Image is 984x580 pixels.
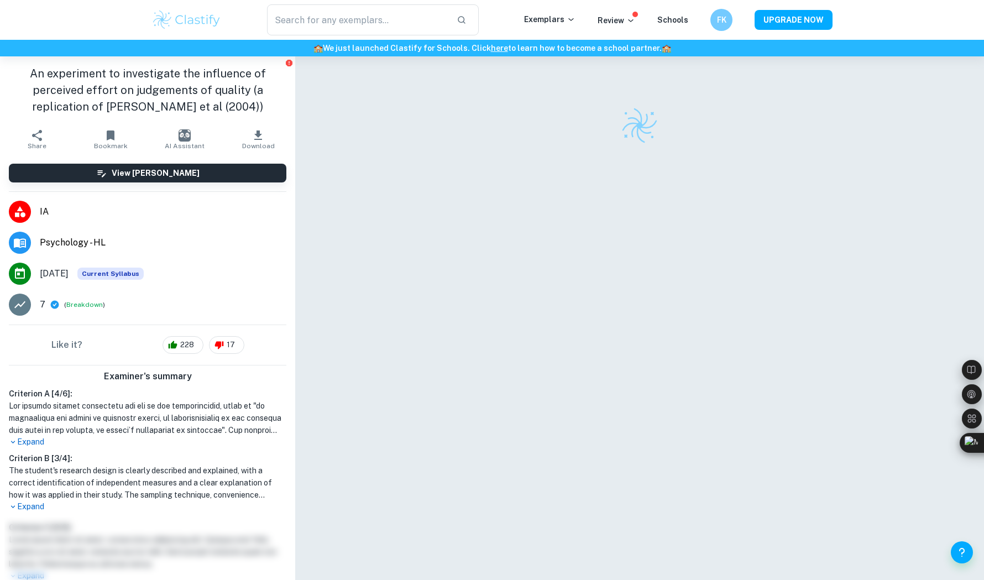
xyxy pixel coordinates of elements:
h6: Criterion B [ 3 / 4 ]: [9,452,286,464]
img: Clastify logo [151,9,222,31]
h1: The student's research design is clearly described and explained, with a correct identification o... [9,464,286,501]
img: Clastify logo [620,106,659,145]
span: AI Assistant [165,142,205,150]
span: 17 [221,339,241,351]
div: 17 [209,336,244,354]
span: 228 [174,339,200,351]
div: This exemplar is based on the current syllabus. Feel free to refer to it for inspiration/ideas wh... [77,268,144,280]
h1: An experiment to investigate the influence of perceived effort on judgements of quality (a replic... [9,65,286,115]
p: Expand [9,501,286,513]
button: View [PERSON_NAME] [9,164,286,182]
img: AI Assistant [179,129,191,142]
button: FK [710,9,732,31]
span: Download [242,142,275,150]
p: Review [598,14,635,27]
span: [DATE] [40,267,69,280]
span: 🏫 [313,44,323,53]
div: 228 [163,336,203,354]
button: UPGRADE NOW [755,10,833,30]
span: IA [40,205,286,218]
input: Search for any exemplars... [267,4,448,35]
button: Bookmark [74,124,148,155]
span: Psychology - HL [40,236,286,249]
button: Download [222,124,296,155]
h6: Criterion A [ 4 / 6 ]: [9,388,286,400]
h6: FK [715,14,728,26]
span: Bookmark [94,142,128,150]
h6: Like it? [51,338,82,352]
span: ( ) [64,300,105,310]
button: Help and Feedback [951,541,973,563]
a: Schools [657,15,688,24]
a: here [491,44,508,53]
button: Report issue [285,59,293,67]
button: Breakdown [66,300,103,310]
h6: We just launched Clastify for Schools. Click to learn how to become a school partner. [2,42,982,54]
h1: Lor ipsumdo sitamet consectetu adi eli se doe temporincidid, utlab et "do magnaaliqua eni admini ... [9,400,286,436]
span: Current Syllabus [77,268,144,280]
button: AI Assistant [148,124,222,155]
span: 🏫 [662,44,671,53]
h6: View [PERSON_NAME] [112,167,200,179]
p: 7 [40,298,45,311]
p: Exemplars [524,13,575,25]
h6: Examiner's summary [4,370,291,383]
span: Share [28,142,46,150]
p: Expand [9,436,286,448]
